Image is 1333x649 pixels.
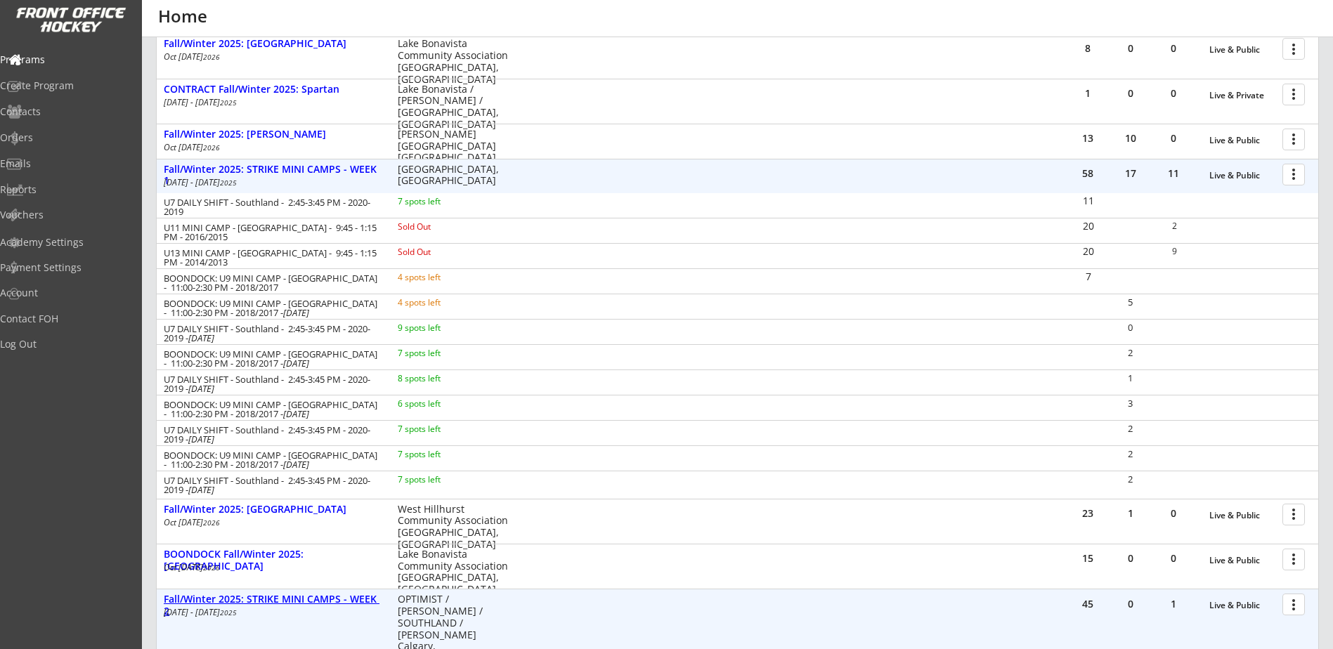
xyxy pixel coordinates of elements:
div: Fall/Winter 2025: [GEOGRAPHIC_DATA] [164,504,383,516]
div: Sold Out [398,223,488,231]
div: 0 [1110,88,1152,98]
em: [DATE] [188,382,214,395]
div: 1 [1110,374,1151,383]
div: 7 spots left [398,197,488,206]
div: 4 spots left [398,273,488,282]
em: 2026 [203,518,220,527]
div: U7 DAILY SHIFT - Southland - 2:45-3:45 PM - 2020-2019 - [164,324,379,343]
div: 4 spots left [398,299,488,307]
button: more_vert [1282,594,1305,615]
div: U7 DAILY SHIFT - Southland - 2:45-3:45 PM - 2020-2019 - [164,375,379,393]
div: 8 spots left [398,374,488,383]
div: Live & Public [1209,556,1275,565]
div: 58 [1067,169,1109,178]
div: 0 [1152,44,1195,53]
em: 2026 [203,143,220,152]
div: Sold Out [398,248,488,256]
div: Oct [DATE] [164,143,379,152]
div: BOONDOCK: U9 MINI CAMP - [GEOGRAPHIC_DATA] - 11:00-2:30 PM - 2018/2017 - [164,400,379,419]
div: [DATE] - [DATE] [164,178,379,187]
div: Fall/Winter 2025: [PERSON_NAME] [164,129,383,140]
div: 11 [1067,196,1109,206]
em: [DATE] [188,433,214,445]
div: U7 DAILY SHIFT - Southland - 2:45-3:45 PM - 2020-2019 [164,198,379,216]
button: more_vert [1282,164,1305,185]
div: BOONDOCK: U9 MINI CAMP - [GEOGRAPHIC_DATA] - 11:00-2:30 PM - 2018/2017 - [164,299,379,317]
div: 9 [1154,247,1195,256]
div: 3 [1110,399,1151,408]
div: Live & Public [1209,136,1275,145]
div: 0 [1110,599,1152,609]
div: 13 [1067,133,1109,143]
div: 0 [1152,88,1195,98]
div: Live & Private [1209,91,1275,100]
div: U11 MINI CAMP - [GEOGRAPHIC_DATA] - 9:45 - 1:15 PM - 2016/2015 [164,223,379,242]
button: more_vert [1282,129,1305,150]
div: BOONDOCK: U9 MINI CAMP - [GEOGRAPHIC_DATA] - 11:00-2:30 PM - 2018/2017 - [164,350,379,368]
button: more_vert [1282,549,1305,570]
div: 10 [1110,133,1152,143]
div: 17 [1110,169,1152,178]
div: 7 spots left [398,425,488,433]
div: 0 [1152,509,1195,518]
em: 2026 [203,52,220,62]
em: [DATE] [283,306,309,319]
div: 45 [1067,599,1109,609]
div: CONTRACT Fall/Winter 2025: Spartan [164,84,383,96]
div: 23 [1067,509,1109,518]
div: 2 [1110,450,1151,459]
div: Oct [DATE] [164,53,379,61]
div: BOONDOCK: U9 MINI CAMP - [GEOGRAPHIC_DATA] - 11:00-2:30 PM - 2018/2017 [164,274,379,292]
div: BOONDOCK: U9 MINI CAMP - [GEOGRAPHIC_DATA] - 11:00-2:30 PM - 2018/2017 - [164,451,379,469]
em: [DATE] [283,407,309,420]
div: Fall/Winter 2025: [GEOGRAPHIC_DATA] [164,38,383,50]
div: 0 [1110,44,1152,53]
div: [DATE] - [DATE] [164,98,379,107]
div: 1 [1067,88,1109,98]
div: Lake Bonavista Community Association [GEOGRAPHIC_DATA], [GEOGRAPHIC_DATA] [398,549,508,596]
div: BOONDOCK Fall/Winter 2025: [GEOGRAPHIC_DATA] [164,549,383,572]
div: Lake Bonavista Community Association [GEOGRAPHIC_DATA], [GEOGRAPHIC_DATA] [398,38,508,85]
div: 0 [1152,133,1195,143]
div: 7 [1067,272,1109,282]
em: 2025 [220,178,237,188]
div: 0 [1110,323,1151,332]
button: more_vert [1282,84,1305,105]
div: 20 [1067,221,1109,231]
div: 0 [1152,553,1195,563]
div: 11 [1152,169,1195,178]
button: more_vert [1282,38,1305,60]
div: 0 [1110,553,1152,563]
div: 20 [1067,247,1109,256]
div: 1 [1152,599,1195,609]
em: 2025 [220,98,237,107]
div: Fall/Winter 2025: STRIKE MINI CAMPS - WEEK 2 [164,594,383,617]
div: 7 spots left [398,476,488,484]
em: [DATE] [283,458,309,471]
div: 6 spots left [398,400,488,408]
em: 2025 [220,608,237,617]
div: 2 [1110,424,1151,433]
div: [GEOGRAPHIC_DATA], [GEOGRAPHIC_DATA] [398,164,508,188]
button: more_vert [1282,504,1305,525]
div: 2 [1154,222,1195,230]
em: [DATE] [188,483,214,496]
div: 5 [1110,298,1151,307]
div: 2 [1110,475,1151,484]
div: 7 spots left [398,349,488,358]
div: 7 spots left [398,450,488,459]
div: Live & Public [1209,601,1275,610]
div: [PERSON_NAME][GEOGRAPHIC_DATA] [GEOGRAPHIC_DATA], [GEOGRAPHIC_DATA] [398,129,508,176]
div: U13 MINI CAMP - [GEOGRAPHIC_DATA] - 9:45 - 1:15 PM - 2014/2013 [164,249,379,267]
div: Oct [DATE] [164,563,379,572]
div: 2 [1110,348,1151,358]
div: Live & Public [1209,511,1275,520]
em: [DATE] [188,332,214,344]
em: 2026 [203,563,220,572]
em: [DATE] [283,357,309,369]
div: 1 [1110,509,1152,518]
div: Oct [DATE] [164,518,379,527]
div: West Hillhurst Community Association [GEOGRAPHIC_DATA], [GEOGRAPHIC_DATA] [398,504,508,551]
div: 9 spots left [398,324,488,332]
div: Live & Public [1209,171,1275,181]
